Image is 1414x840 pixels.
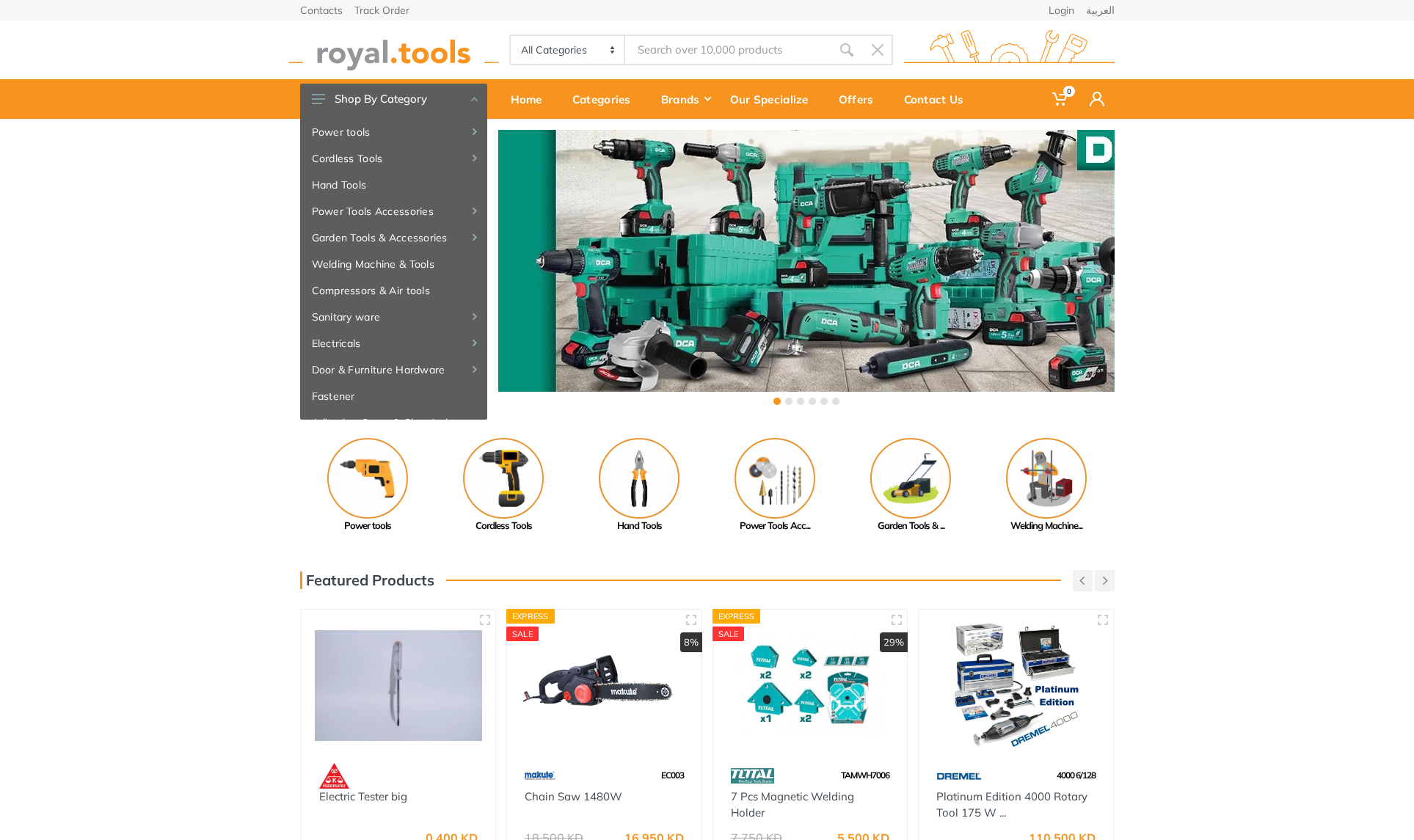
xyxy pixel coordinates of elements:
[979,519,1115,533] div: Welding Machine...
[562,79,651,119] a: Categories
[735,438,815,519] img: Royal - Power Tools Accessories
[506,627,539,641] div: SALE
[1042,79,1079,119] a: 0
[1049,5,1074,15] a: Login
[726,623,894,748] img: Royal Tools - 7 Pcs Magnetic Welding Holder
[1006,438,1087,519] img: Royal - Welding Machine & Tools
[511,36,626,64] select: Category
[300,519,436,533] div: Power tools
[894,84,984,114] div: Contact Us
[288,30,499,70] img: royal.tools Logo
[870,438,951,519] img: Royal - Garden Tools & Accessories
[300,571,434,589] h3: Featured Products
[828,84,894,114] div: Offers
[713,609,761,624] div: Express
[707,438,843,533] a: Power Tools Acc...
[300,409,487,436] a: Adhesive, Spray & Chemical
[843,438,979,533] a: Garden Tools & ...
[720,79,828,119] a: Our Specialize
[979,438,1115,533] a: Welding Machine...
[599,438,679,519] img: Royal - Hand Tools
[319,763,350,789] img: 61.webp
[300,438,436,533] a: Power tools
[300,145,487,172] a: Cordless Tools
[661,770,684,781] span: EC003
[932,623,1100,748] img: Royal Tools - Platinum Edition 4000 Rotary Tool 175 W 128Pcs
[1063,86,1075,97] span: 0
[680,632,702,653] div: 8%
[300,5,343,15] a: Contacts
[525,763,555,789] img: 59.webp
[720,84,828,114] div: Our Specialize
[936,789,1087,820] a: Platinum Edition 4000 Rotary Tool 175 W ...
[506,609,555,624] div: Express
[841,770,889,781] span: TAMWH7006
[713,627,745,641] div: SALE
[520,623,688,748] img: Royal Tools - Chain Saw 1480W
[1086,5,1115,15] a: العربية
[843,519,979,533] div: Garden Tools & ...
[625,34,831,65] input: Site search
[651,84,720,114] div: Brands
[300,383,487,409] a: Fastener
[562,84,651,114] div: Categories
[894,79,984,119] a: Contact Us
[500,79,562,119] a: Home
[731,789,854,820] a: 7 Pcs Magnetic Welding Holder
[319,789,407,803] a: Electric Tester big
[436,519,572,533] div: Cordless Tools
[354,5,409,15] a: Track Order
[300,357,487,383] a: Door & Furniture Hardware
[936,763,982,789] img: 67.webp
[300,277,487,304] a: Compressors & Air tools
[463,438,544,519] img: Royal - Cordless Tools
[731,763,775,789] img: 86.webp
[1057,770,1096,781] span: 4000 6/128
[315,623,483,748] img: Royal Tools - Electric Tester big
[904,30,1115,70] img: royal.tools Logo
[525,789,622,803] a: Chain Saw 1480W
[828,79,894,119] a: Offers
[500,84,562,114] div: Home
[572,519,707,533] div: Hand Tools
[300,251,487,277] a: Welding Machine & Tools
[300,198,487,224] a: Power Tools Accessories
[300,119,487,145] a: Power tools
[300,304,487,330] a: Sanitary ware
[436,438,572,533] a: Cordless Tools
[300,84,487,114] button: Shop By Category
[300,330,487,357] a: Electricals
[707,519,843,533] div: Power Tools Acc...
[300,224,487,251] a: Garden Tools & Accessories
[880,632,908,653] div: 29%
[327,438,408,519] img: Royal - Power tools
[300,172,487,198] a: Hand Tools
[572,438,707,533] a: Hand Tools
